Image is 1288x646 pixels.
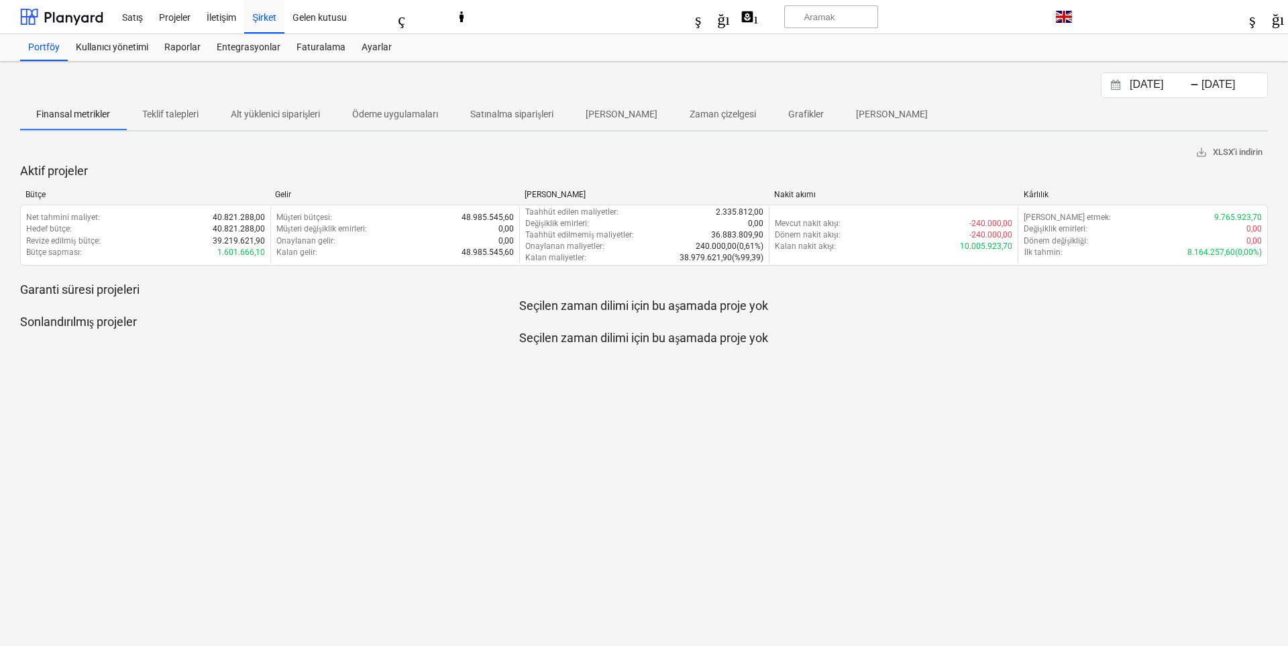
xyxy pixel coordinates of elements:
[1127,76,1195,95] input: Başlangıç Tarihi
[1104,78,1127,93] button: Takvimle etkileşime geçin ve seyahatinizin giriş tarihini ekleyin.
[737,241,739,251] font: (
[632,230,634,239] font: :
[292,12,347,23] font: Gelen kutusu
[741,10,771,23] font: yardım
[1214,213,1262,222] font: 9.765.923,70
[20,282,140,297] font: Garanti süresi projeleri
[20,315,137,329] font: Sonlandırılmış projeler
[602,241,604,251] font: :
[1024,224,1085,233] font: Değişiklik emirleri
[213,224,265,233] font: 40.821.288,00
[462,248,514,257] font: 48.985.545,60
[690,109,756,119] font: Zaman çizelgesi
[142,109,199,119] font: Teklif talepleri
[297,42,345,52] font: Faturalama
[518,9,730,25] font: klavye_ok_aşağı
[732,253,735,262] font: (
[525,190,586,199] font: [PERSON_NAME]
[711,230,763,239] font: 36.883.809,90
[616,207,619,217] font: :
[519,331,768,345] font: Seçilen zaman dilimi için bu aşamada proje yok
[969,230,1012,239] font: -240.000,00
[839,230,841,239] font: :
[275,190,291,199] font: Gelir
[586,109,657,119] font: [PERSON_NAME]
[839,219,841,228] font: :
[209,34,288,61] a: Entegrasyonlar
[1259,248,1262,257] font: )
[70,224,72,233] font: :
[1061,248,1063,257] font: :
[26,224,70,233] font: Hedef bütçe
[159,12,191,23] font: Projeler
[969,219,1012,228] font: -240.000,00
[26,236,99,246] font: Revize edilmiş bütçe
[366,9,518,25] font: biçim_boyutu
[20,164,88,178] font: Aktif projeler
[741,9,771,25] i: Bilgi tabanı
[164,42,201,52] font: Raporlar
[207,12,236,23] font: İletişim
[1072,9,1284,25] font: klavye_ok_aşağı
[1246,236,1262,246] font: 0,00
[25,190,46,199] font: Bütçe
[856,109,928,119] font: [PERSON_NAME]
[1024,190,1049,199] font: Kârlılık
[252,12,276,23] font: Şirket
[804,12,835,22] font: Aramak
[739,241,761,251] font: 0,61%
[584,253,586,262] font: :
[775,230,839,239] font: Dönem nakit akışı
[525,241,602,251] font: Onaylanan maliyetler
[1190,142,1268,163] button: XLSX'i indirin
[519,299,768,313] font: Seçilen zaman dilimi için bu aşamada proje yok
[1024,248,1061,257] font: İlk tahmin
[1235,248,1238,257] font: (
[1238,248,1259,257] font: 0,00%
[365,224,367,233] font: :
[122,12,143,23] font: Satış
[26,248,80,257] font: Bütçe sapması
[774,190,816,199] font: Nakit akımı
[20,34,68,61] a: Portföy
[1086,236,1088,246] font: :
[735,253,761,262] font: %99,39
[315,248,317,257] font: :
[68,34,156,61] a: Kullanıcı yönetimi
[354,34,400,61] a: Ayarlar
[775,219,839,228] font: Mevcut nakit akışı
[213,213,265,222] font: 40.821.288,00
[213,236,265,246] font: 39.219.621,90
[36,109,110,119] font: Finansal metrikler
[362,42,392,52] font: Ayarlar
[960,241,1012,251] font: 10.005.923,70
[1213,147,1263,157] font: XLSX'i indirin
[498,224,514,233] font: 0,00
[470,109,553,119] font: Satınalma siparişleri
[498,236,514,246] font: 0,00
[217,248,265,257] font: 1.601.666,10
[587,219,589,228] font: :
[1024,236,1086,246] font: Dönem değişikliği
[748,219,763,228] font: 0,00
[330,213,332,222] font: :
[1085,224,1087,233] font: :
[333,236,335,246] font: :
[525,207,616,217] font: Taahhüt edilen maliyetler
[28,42,60,52] font: Portföy
[680,253,732,262] font: 38.979.621,90
[276,248,315,257] font: Kalan gelir
[26,213,98,222] font: Net tahmini maliyet
[462,213,514,222] font: 48.985.545,60
[1024,213,1109,222] font: [PERSON_NAME] etmek
[761,241,763,251] font: )
[1195,146,1207,158] font: save_alt
[788,109,824,119] font: Grafikler
[288,34,354,61] a: Faturalama
[156,34,209,61] a: Raporlar
[696,241,737,251] font: 240.000,00
[276,224,365,233] font: Müşteri değişiklik emirleri
[775,241,835,251] font: Kalan nakit akışı
[1187,248,1235,257] font: 8.164.257,60
[99,236,101,246] font: :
